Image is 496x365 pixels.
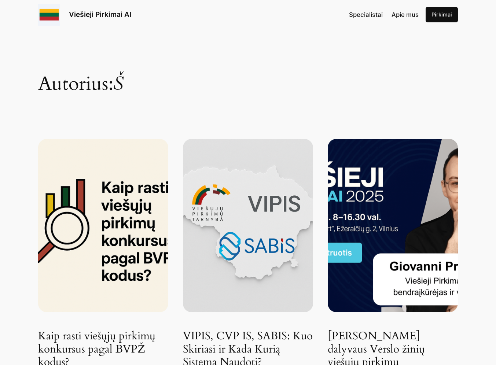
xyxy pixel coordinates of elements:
a: Pirkimai [426,7,458,22]
img: Kaip rasti viešųjų pirkimų konkursus pagal BVPŽ kodus? [38,139,168,312]
a: Viešieji Pirkimai AI [69,10,131,19]
a: Specialistai [349,10,383,19]
nav: Navigation [349,10,419,19]
span: Specialistai [349,11,383,18]
h1: Autorius: [38,36,458,93]
img: Giovanni Proietta dalyvaus Verslo žinių viešųjų pirkimų konferencijoje [328,139,458,312]
img: Viešieji pirkimai logo [38,4,60,26]
a: Apie mus [392,10,419,19]
img: VIPIS, CVP IS, SABIS: Kuo Skiriasi ir Kada Kurią Sistemą Naudoti? [183,139,313,312]
span: Š [113,71,124,97]
span: Apie mus [392,11,419,18]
